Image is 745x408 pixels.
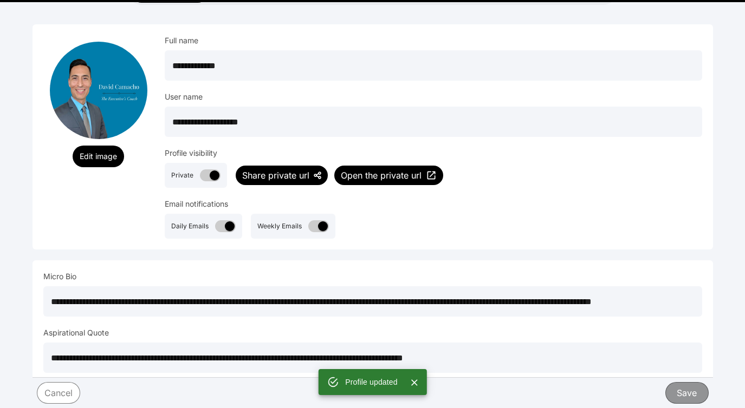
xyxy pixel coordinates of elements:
div: Private [171,171,193,180]
div: Full name [165,35,702,50]
img: Untitled%20%282%29_20250506_233750.png [50,42,147,139]
button: Share private url [236,166,328,185]
div: Profile visibility [165,148,702,163]
div: Micro Bio [43,271,702,286]
div: Weekly Emails [257,222,302,231]
button: Close [406,374,423,391]
div: Share private url [242,169,309,182]
button: Save [665,382,709,404]
a: Open the private url [334,166,443,185]
button: Cancel [37,382,80,404]
div: User name [165,91,702,107]
div: Email notifications [165,199,702,214]
div: Daily Emails [171,222,209,231]
button: Edit image [73,146,124,167]
span: Open the private url [341,169,422,182]
div: Aspirational Quote [43,327,702,343]
div: Profile updated [345,372,397,392]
